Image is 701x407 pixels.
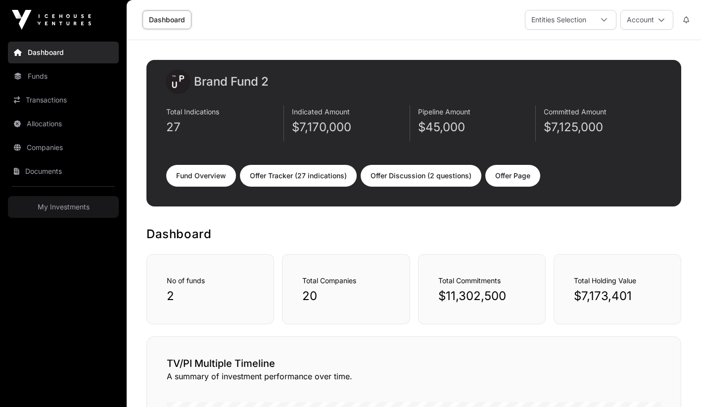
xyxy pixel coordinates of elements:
[418,119,535,135] p: $45,000
[8,196,119,218] a: My Investments
[8,65,119,87] a: Funds
[292,119,409,135] p: $7,170,000
[167,356,661,370] h2: TV/PI Multiple Timeline
[8,160,119,182] a: Documents
[166,107,219,116] span: Total Indications
[167,370,661,382] p: A summary of investment performance over time.
[166,119,283,135] p: 27
[292,107,350,116] span: Indicated Amount
[166,70,190,94] img: images.png
[8,42,119,63] a: Dashboard
[574,276,636,285] span: Total Holding Value
[361,165,481,187] a: Offer Discussion (2 questions)
[8,89,119,111] a: Transactions
[438,276,501,285] span: Total Commitments
[142,10,191,29] a: Dashboard
[544,107,607,116] span: Committed Amount
[302,288,389,304] p: 20
[418,107,470,116] span: Pipeline Amount
[240,165,357,187] a: Offer Tracker (27 indications)
[525,10,592,29] div: Entities Selection
[574,288,661,304] p: $7,173,401
[438,288,525,304] p: $11,302,500
[194,74,269,90] h2: Brand Fund 2
[167,276,205,285] span: No of funds
[146,226,681,242] h1: Dashboard
[166,165,236,187] a: Fund Overview
[167,288,254,304] p: 2
[620,10,673,30] button: Account
[302,276,356,285] span: Total Companies
[8,113,119,135] a: Allocations
[8,137,119,158] a: Companies
[12,10,91,30] img: Icehouse Ventures Logo
[544,119,661,135] p: $7,125,000
[485,165,540,187] a: Offer Page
